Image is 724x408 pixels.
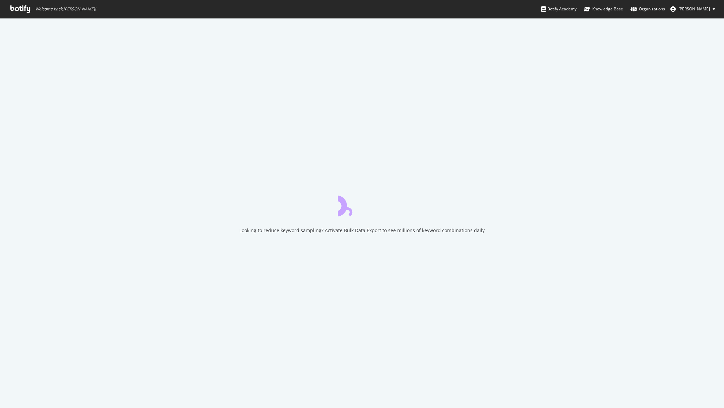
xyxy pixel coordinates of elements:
div: Knowledge Base [584,6,623,12]
div: Looking to reduce keyword sampling? Activate Bulk Data Export to see millions of keyword combinat... [239,227,485,234]
div: Organizations [630,6,665,12]
div: Botify Academy [541,6,577,12]
div: animation [338,192,386,216]
span: Welcome back, [PERSON_NAME] ! [35,6,96,12]
button: [PERSON_NAME] [665,4,721,14]
span: Alexie Barthélemy [678,6,710,12]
